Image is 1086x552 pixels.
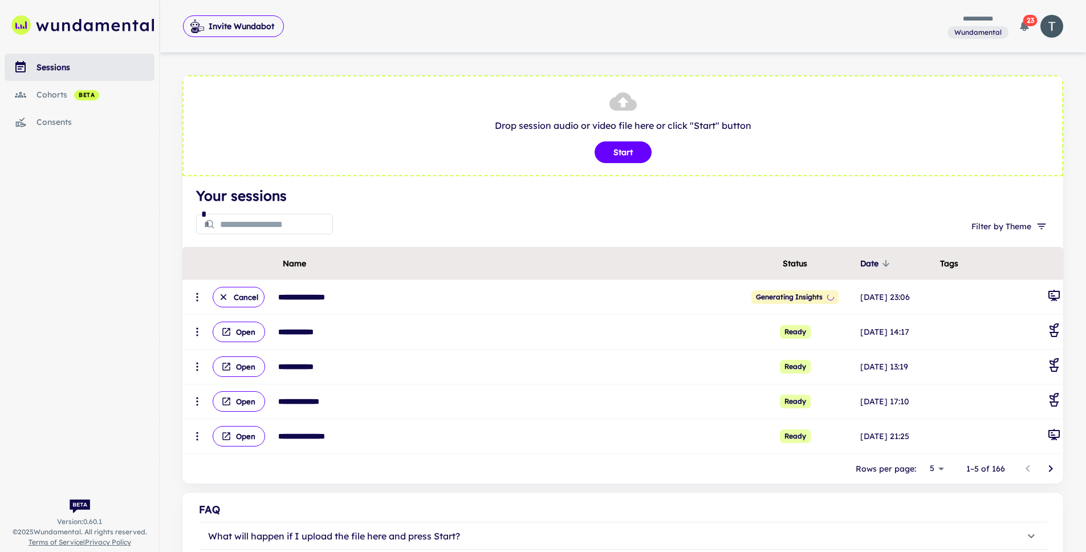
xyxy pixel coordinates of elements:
[196,185,1050,206] h4: Your sessions
[1013,15,1036,38] button: 23
[751,290,839,304] span: Position in queue: 1
[213,287,265,307] button: Cancel
[213,322,265,342] button: Open
[780,395,811,408] span: Ready
[283,257,306,270] span: Name
[780,360,811,374] span: Ready
[858,315,938,350] td: [DATE] 14:17
[213,426,265,447] button: Open
[856,462,916,475] p: Rows per page:
[783,257,807,270] span: Status
[966,462,1005,475] p: 1–5 of 166
[5,108,154,136] a: consents
[1040,15,1063,38] img: photoURL
[1023,15,1038,26] span: 23
[1047,393,1061,410] div: Coaching
[13,527,147,537] span: © 2025 Wundamental. All rights reserved.
[85,538,131,546] a: Privacy Policy
[5,54,154,81] a: sessions
[57,517,102,527] span: Version: 0.60.1
[195,119,1051,132] p: Drop session audio or video file here or click "Start" button
[208,529,460,543] p: What will happen if I upload the file here and press Start?
[1047,323,1061,340] div: Coaching
[950,27,1006,38] span: Wundamental
[213,356,265,377] button: Open
[5,81,154,108] a: cohorts beta
[858,419,938,454] td: [DATE] 21:25
[967,216,1050,237] button: Filter by Theme
[182,247,1063,454] div: scrollable content
[780,325,811,339] span: Ready
[940,257,958,270] span: Tags
[1039,457,1062,480] button: Go to next page
[199,522,1047,550] button: What will happen if I upload the file here and press Start?
[36,88,154,101] div: cohorts
[860,257,893,270] span: Date
[74,91,99,100] span: beta
[858,350,938,384] td: [DATE] 13:19
[36,61,154,74] div: sessions
[858,280,938,315] td: [DATE] 23:06
[858,384,938,419] td: [DATE] 17:10
[947,25,1008,39] span: You are a member of this workspace. Contact your workspace owner for assistance.
[36,116,154,128] div: consents
[780,429,811,443] span: Ready
[1047,358,1061,375] div: Coaching
[183,15,284,38] span: Invite Wundabot to record a meeting
[199,502,1047,518] div: FAQ
[29,537,131,547] span: |
[595,141,652,163] button: Start
[1047,289,1061,306] div: General Meeting
[921,460,948,477] div: 5
[213,391,265,412] button: Open
[29,538,83,546] a: Terms of Service
[1047,428,1061,445] div: General Meeting
[183,15,284,37] button: Invite Wundabot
